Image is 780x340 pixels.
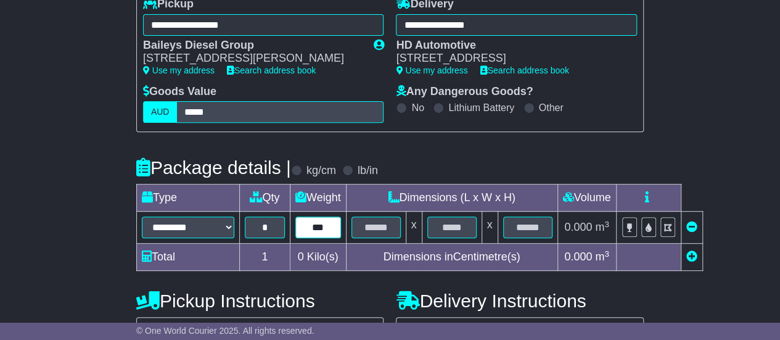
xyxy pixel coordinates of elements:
[396,85,533,99] label: Any Dangerous Goods?
[595,221,609,233] span: m
[686,251,697,263] a: Add new item
[686,221,697,233] a: Remove this item
[557,185,616,212] td: Volume
[396,52,625,65] div: [STREET_ADDRESS]
[136,157,291,178] h4: Package details |
[346,244,557,271] td: Dimensions in Centimetre(s)
[346,185,557,212] td: Dimensions (L x W x H)
[411,102,424,114] label: No
[136,326,314,336] span: © One World Courier 2025. All rights reserved.
[227,65,316,75] a: Search address book
[143,85,216,99] label: Goods Value
[482,212,498,244] td: x
[298,251,304,263] span: 0
[539,102,564,114] label: Other
[136,185,239,212] td: Type
[143,52,361,65] div: [STREET_ADDRESS][PERSON_NAME]
[143,39,361,52] div: Baileys Diesel Group
[136,291,384,311] h4: Pickup Instructions
[358,164,378,178] label: lb/in
[480,65,569,75] a: Search address book
[306,164,336,178] label: kg/cm
[239,185,290,212] td: Qty
[136,244,239,271] td: Total
[396,65,467,75] a: Use my address
[595,251,609,263] span: m
[143,65,215,75] a: Use my address
[143,101,178,123] label: AUD
[396,291,644,311] h4: Delivery Instructions
[406,212,422,244] td: x
[290,244,346,271] td: Kilo(s)
[564,251,592,263] span: 0.000
[290,185,346,212] td: Weight
[396,39,625,52] div: HD Automotive
[564,221,592,233] span: 0.000
[604,220,609,229] sup: 3
[604,249,609,259] sup: 3
[239,244,290,271] td: 1
[448,102,514,114] label: Lithium Battery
